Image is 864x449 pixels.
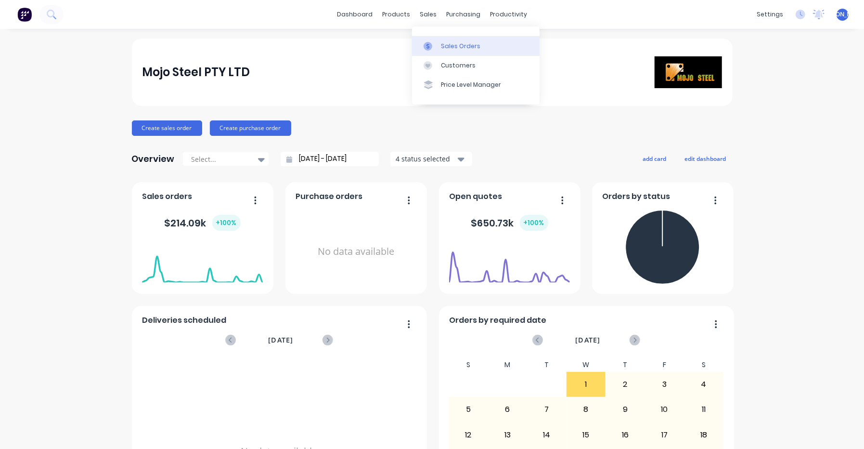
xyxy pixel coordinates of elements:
div: 12 [449,423,488,447]
button: add card [637,152,673,165]
div: S [449,358,488,372]
div: Customers [441,61,476,70]
span: Sales orders [142,191,192,202]
img: Factory [17,7,32,22]
div: 4 status selected [396,154,456,164]
div: settings [752,7,788,22]
div: 3 [645,372,684,396]
span: Orders by status [602,191,670,202]
button: Create purchase order [210,120,291,136]
div: + 100 % [520,215,548,231]
div: Sales Orders [441,42,480,51]
div: 17 [645,423,684,447]
div: S [684,358,723,372]
div: 11 [684,397,723,422]
button: Create sales order [132,120,202,136]
img: Mojo Steel PTY LTD [655,56,722,88]
button: edit dashboard [679,152,733,165]
span: Purchase orders [296,191,362,202]
a: dashboard [332,7,377,22]
div: Mojo Steel PTY LTD [142,63,250,82]
div: No data available [296,206,416,297]
div: 10 [645,397,684,422]
div: $ 650.73k [471,215,548,231]
span: Open quotes [449,191,502,202]
div: products [377,7,415,22]
a: Sales Orders [412,36,540,55]
div: 15 [567,423,606,447]
div: 18 [684,423,723,447]
a: Price Level Manager [412,75,540,94]
div: M [488,358,528,372]
div: W [567,358,606,372]
div: 1 [567,372,606,396]
span: [DATE] [268,335,293,345]
a: Customers [412,56,540,75]
div: 6 [489,397,527,422]
div: + 100 % [212,215,241,231]
div: Price Level Manager [441,80,501,89]
div: 5 [449,397,488,422]
div: $ 214.09k [165,215,241,231]
div: 14 [528,423,566,447]
span: [DATE] [575,335,600,345]
div: 13 [489,423,527,447]
button: 4 status selected [390,152,472,166]
div: sales [415,7,441,22]
div: F [645,358,684,372]
div: Overview [132,149,175,169]
div: 7 [528,397,566,422]
div: T [606,358,645,372]
div: 2 [606,372,645,396]
div: 16 [606,423,645,447]
div: 9 [606,397,645,422]
div: 4 [684,372,723,396]
div: T [527,358,567,372]
div: 8 [567,397,606,422]
div: productivity [485,7,532,22]
div: purchasing [441,7,485,22]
